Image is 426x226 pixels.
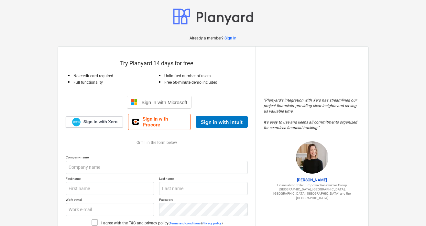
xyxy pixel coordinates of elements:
[66,116,123,128] a: Sign in with Xero
[73,80,157,85] p: Full functionality
[296,141,328,174] img: Sharon Brown
[66,155,248,161] p: Company name
[66,161,248,174] input: Company name
[264,98,361,131] p: " Planyard's integration with Xero has streamlined our project financials, providing clear insigh...
[159,198,248,203] p: Password
[143,116,186,128] span: Sign in with Procore
[164,73,248,79] p: Unlimited number of users
[264,178,361,183] p: [PERSON_NAME]
[224,36,236,41] a: Sign in
[66,203,154,216] input: Work e-mail
[264,187,361,200] p: [GEOGRAPHIC_DATA], [GEOGRAPHIC_DATA], [GEOGRAPHIC_DATA], [GEOGRAPHIC_DATA] and the [GEOGRAPHIC_DATA]
[128,114,190,130] a: Sign in with Procore
[72,118,81,126] img: Xero logo
[264,183,361,187] p: Financial controller - Empower Renewables Group
[164,80,248,85] p: Free 60-minute demo included
[73,73,157,79] p: No credit card required
[101,221,169,226] p: I agree with the T&C and privacy policy
[83,119,117,125] span: Sign in with Xero
[141,100,187,105] span: Sign in with Microsoft
[169,221,223,225] p: ( & )
[66,198,154,203] p: Work e-mail
[159,182,248,195] input: Last name
[131,99,137,105] img: Microsoft logo
[66,140,248,145] div: Or fill in the form below
[66,182,154,195] input: First name
[66,177,154,182] p: First name
[169,221,201,225] a: Terms and conditions
[66,59,248,67] p: Try Planyard 14 days for free
[159,177,248,182] p: Last name
[202,221,222,225] a: Privacy policy
[190,36,224,41] p: Already a member?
